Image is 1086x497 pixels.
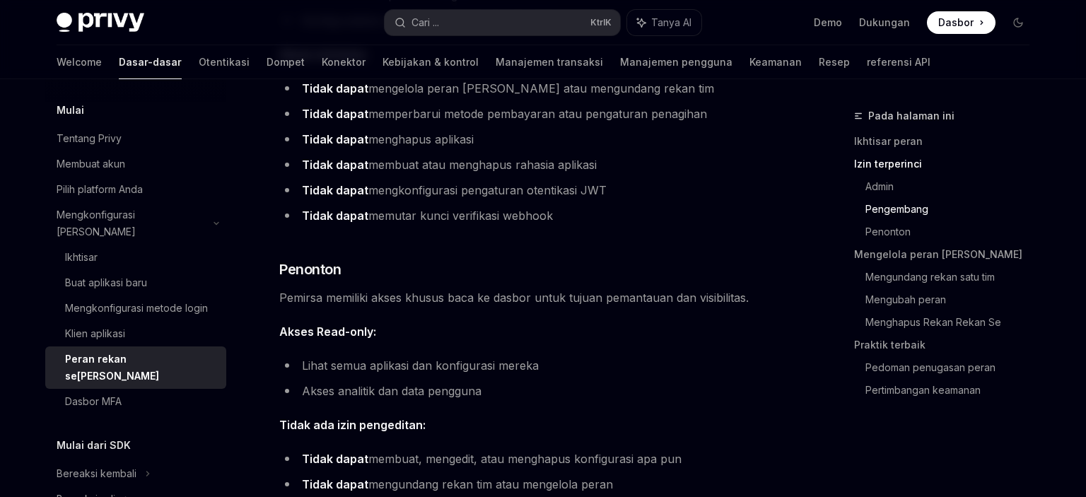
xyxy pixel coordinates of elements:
[45,346,226,389] a: Peran rekan se[PERSON_NAME]
[279,259,341,279] span: Penonton
[279,180,789,200] li: mengkonfigurasi pengaturan otentikasi JWT
[65,325,125,342] div: Klien aplikasi
[620,45,732,79] a: Manajemen pengguna
[65,300,208,317] div: Mengkonfigurasi metode login
[45,177,226,202] a: Pilih platform Anda
[865,379,1041,402] a: Pertimbangan keamanan
[65,274,147,291] div: Buat aplikasi baru
[302,183,368,197] strong: Tidak dapat
[865,356,1041,379] a: Pedoman penugasan peran
[865,221,1041,243] a: Penonton
[279,356,789,375] li: Lihat semua aplikasi dan konfigurasi mereka
[65,351,218,385] div: Peran rekan se[PERSON_NAME]
[45,389,226,414] a: Dasbor MFA
[279,381,789,401] li: Akses analitik dan data pengguna
[854,130,1041,153] a: Ikhtisar peran
[57,181,143,198] div: Pilih platform Anda
[854,334,1041,356] a: Praktik terbaik
[279,155,789,175] li: membuat atau menghapus rahasia aplikasi
[590,17,612,28] span: Ktrl K
[279,324,376,339] strong: Akses Read-only:
[267,45,305,79] a: Dompet
[651,16,691,30] span: Tanya AI
[199,45,250,79] a: Otentikasi
[65,393,122,410] div: Dasbor MFA
[749,45,802,79] a: Keamanan
[279,206,789,226] li: memutar kunci verifikasi webhook
[938,16,974,30] span: Dasbor
[867,45,930,79] a: referensi API
[279,418,426,432] strong: Tidak ada izin pengeditan:
[65,249,98,266] div: Ikhtisar
[865,175,1041,198] a: Admin
[854,153,1041,175] a: Izin terperinci
[302,209,368,223] strong: Tidak dapat
[279,474,789,494] li: mengundang rekan tim atau mengelola peran
[383,45,479,79] a: Kebijakan & kontrol
[302,107,368,121] strong: Tidak dapat
[45,296,226,321] a: Mengkonfigurasi metode login
[302,452,368,466] strong: Tidak dapat
[57,206,205,240] div: Mengkonfigurasi [PERSON_NAME]
[819,45,850,79] a: Resep
[279,78,789,98] li: mengelola peran [PERSON_NAME] atau mengundang rekan tim
[385,10,620,35] button: Cari ...KtrlK
[865,311,1041,334] a: Menghapus Rekan Rekan Se
[322,45,366,79] a: Konektor
[45,321,226,346] a: Klien aplikasi
[411,14,439,31] div: Cari ...
[814,16,842,30] a: Demo
[57,437,131,454] h5: Mulai dari SDK
[927,11,995,34] a: Dasbor
[1007,11,1029,34] button: Mode Gelap Belok
[57,465,136,482] div: Bereaksi kembali
[279,288,789,308] span: Pemirsa memiliki akses khusus baca ke dasbor untuk tujuan pemantauan dan visibilitas.
[496,45,603,79] a: Manajemen transaksi
[302,81,368,95] strong: Tidak dapat
[119,45,182,79] a: Dasar-dasar
[279,104,789,124] li: memperbarui metode pembayaran atau pengaturan penagihan
[279,449,789,469] li: membuat, mengedit, atau menghapus konfigurasi apa pun
[279,129,789,149] li: menghapus aplikasi
[627,10,701,35] button: Tanya AI
[57,156,125,173] div: Membuat akun
[45,245,226,270] a: Ikhtisar
[302,158,368,172] strong: Tidak dapat
[865,288,1041,311] a: Mengubah peran
[865,198,1041,221] a: Pengembang
[854,243,1041,266] a: Mengelola peran [PERSON_NAME]
[868,107,954,124] span: Pada halaman ini
[45,151,226,177] a: Membuat akun
[302,132,368,146] strong: Tidak dapat
[859,16,910,30] a: Dukungan
[302,477,368,491] strong: Tidak dapat
[45,126,226,151] a: Tentang Privy
[57,45,102,79] a: Welcome
[57,102,84,119] h5: Mulai
[57,130,122,147] div: Tentang Privy
[45,270,226,296] a: Buat aplikasi baru
[865,266,1041,288] a: Mengundang rekan satu tim
[57,13,144,33] img: logo gelap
